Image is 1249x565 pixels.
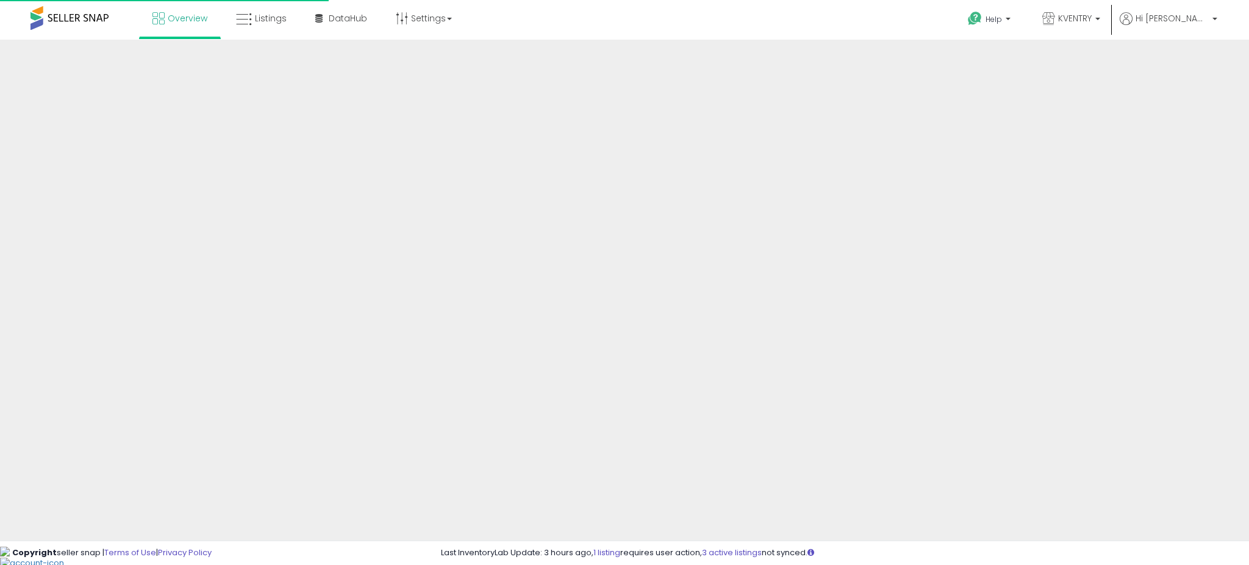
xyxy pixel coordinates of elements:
[329,12,367,24] span: DataHub
[1136,12,1209,24] span: Hi [PERSON_NAME]
[1120,12,1217,40] a: Hi [PERSON_NAME]
[958,2,1023,40] a: Help
[168,12,207,24] span: Overview
[967,11,982,26] i: Get Help
[255,12,287,24] span: Listings
[1058,12,1092,24] span: KVENTRY
[986,14,1002,24] span: Help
